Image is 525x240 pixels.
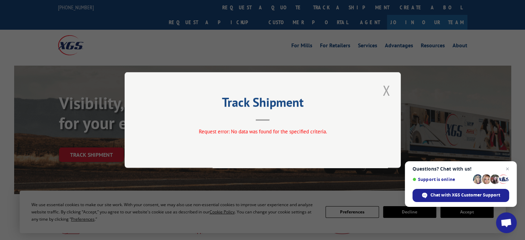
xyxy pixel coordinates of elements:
[412,177,470,182] span: Support is online
[159,97,366,111] h2: Track Shipment
[496,212,517,233] a: Open chat
[412,189,509,202] span: Chat with XGS Customer Support
[430,192,500,198] span: Chat with XGS Customer Support
[198,128,327,135] span: Request error: No data was found for the specified criteria.
[380,81,392,100] button: Close modal
[412,166,509,172] span: Questions? Chat with us!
